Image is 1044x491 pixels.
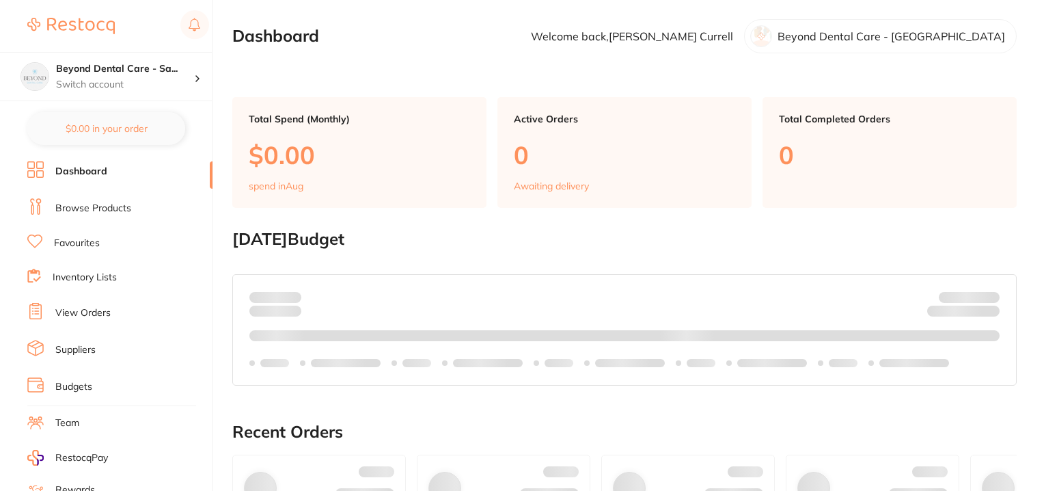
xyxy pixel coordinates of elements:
strong: $0.00 [976,308,1000,320]
p: Labels extended [737,358,807,369]
h4: Beyond Dental Care - Sandstone Point [56,62,194,76]
span: RestocqPay [55,451,108,465]
p: Budget: [939,291,1000,302]
h2: Dashboard [232,27,319,46]
p: Labels extended [595,358,665,369]
p: Labels [829,358,857,369]
a: RestocqPay [27,450,108,466]
a: Favourites [54,237,100,250]
strong: $0.00 [277,291,301,303]
p: 0 [514,141,735,169]
p: Total Completed Orders [779,114,1000,124]
a: Restocq Logo [27,10,115,42]
a: Budgets [55,380,92,394]
img: Restocq Logo [27,18,115,34]
p: Remaining: [927,303,1000,319]
p: Labels extended [879,358,949,369]
p: 0 [779,141,1000,169]
p: Welcome back, [PERSON_NAME] Currell [531,30,733,42]
p: Total Spend (Monthly) [249,114,470,124]
a: Team [55,416,79,430]
img: RestocqPay [27,450,44,466]
a: Total Spend (Monthly)$0.00spend inAug [232,97,486,208]
button: $0.00 in your order [27,112,185,145]
p: Awaiting delivery [514,181,589,191]
p: Switch account [56,78,194,92]
img: Beyond Dental Care - Sandstone Point [21,63,49,90]
p: $0.00 [249,141,470,169]
p: spend in Aug [249,181,303,191]
a: Suppliers [55,343,96,357]
a: View Orders [55,306,111,320]
a: Inventory Lists [53,271,117,284]
p: Beyond Dental Care - [GEOGRAPHIC_DATA] [778,30,1005,42]
a: Dashboard [55,165,107,178]
p: Labels [545,358,573,369]
a: Total Completed Orders0 [763,97,1017,208]
strong: $NaN [973,291,1000,303]
h2: [DATE] Budget [232,230,1017,249]
h2: Recent Orders [232,423,1017,442]
p: Labels extended [311,358,381,369]
p: Spent: [249,291,301,302]
a: Browse Products [55,202,131,215]
p: Active Orders [514,114,735,124]
a: Active Orders0Awaiting delivery [497,97,752,208]
p: month [249,303,301,319]
p: Labels [260,358,289,369]
p: Labels extended [453,358,523,369]
p: Labels [687,358,715,369]
p: Labels [402,358,431,369]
